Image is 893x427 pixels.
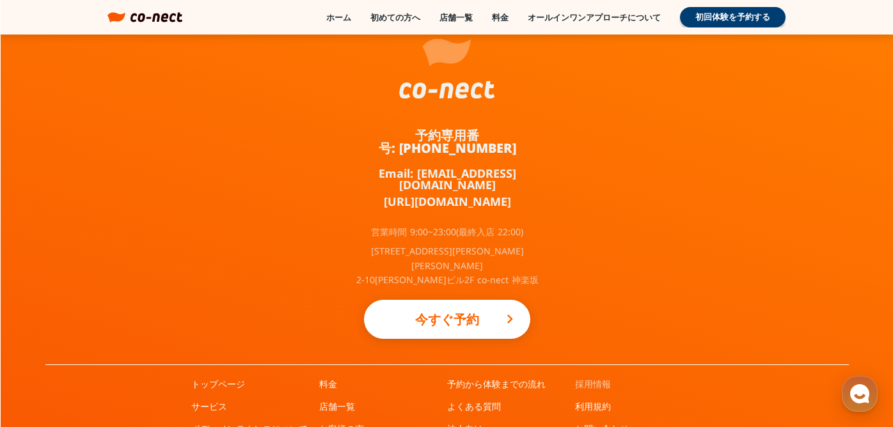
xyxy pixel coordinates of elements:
[351,244,543,287] p: [STREET_ADDRESS][PERSON_NAME][PERSON_NAME] 2-10[PERSON_NAME]ビル2F co-nect 神楽坂
[680,7,786,27] a: 初回体験を予約する
[191,400,227,413] a: サービス
[364,300,530,339] a: 今すぐ予約keyboard_arrow_right
[575,400,611,413] a: 利用規約
[319,400,355,413] a: 店舗一覧
[165,321,246,353] a: 設定
[109,341,140,351] span: チャット
[528,12,661,23] a: オールインワンアプローチについて
[191,378,245,391] a: トップページ
[33,340,56,350] span: ホーム
[390,306,505,334] p: 今すぐ予約
[371,228,523,237] p: 営業時間 9:00~23:00(最終入店 22:00)
[447,378,546,391] a: 予約から体験までの流れ
[198,340,213,350] span: 設定
[4,321,84,353] a: ホーム
[492,12,509,23] a: 料金
[575,378,611,391] a: 採用情報
[384,196,511,207] a: [URL][DOMAIN_NAME]
[502,311,518,327] i: keyboard_arrow_right
[439,12,473,23] a: 店舗一覧
[351,167,543,190] a: Email: [EMAIL_ADDRESS][DOMAIN_NAME]
[326,12,351,23] a: ホーム
[447,400,501,413] a: よくある質問
[84,321,165,353] a: チャット
[351,129,543,155] a: 予約専用番号: [PHONE_NUMBER]
[319,378,337,391] a: 料金
[370,12,420,23] a: 初めての方へ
